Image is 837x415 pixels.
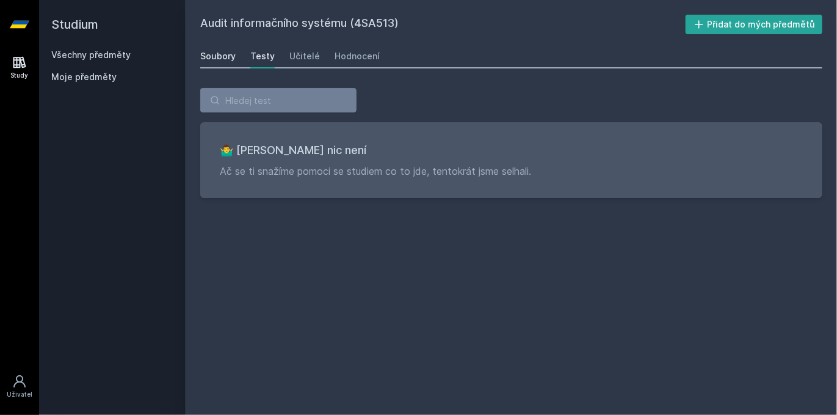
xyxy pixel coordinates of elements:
[335,44,380,68] a: Hodnocení
[250,50,275,62] div: Testy
[200,88,357,112] input: Hledej test
[2,49,37,86] a: Study
[200,50,236,62] div: Soubory
[200,44,236,68] a: Soubory
[250,44,275,68] a: Testy
[2,368,37,405] a: Uživatel
[51,50,131,60] a: Všechny předměty
[686,15,823,34] button: Přidat do mých předmětů
[289,50,320,62] div: Učitelé
[7,390,32,399] div: Uživatel
[335,50,380,62] div: Hodnocení
[220,164,803,178] p: Ač se ti snažíme pomoci se studiem co to jde, tentokrát jsme selhali.
[289,44,320,68] a: Učitelé
[11,71,29,80] div: Study
[51,71,117,83] span: Moje předměty
[200,15,686,34] h2: Audit informačního systému (4SA513)
[220,142,803,159] h3: 🤷‍♂️ [PERSON_NAME] nic není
